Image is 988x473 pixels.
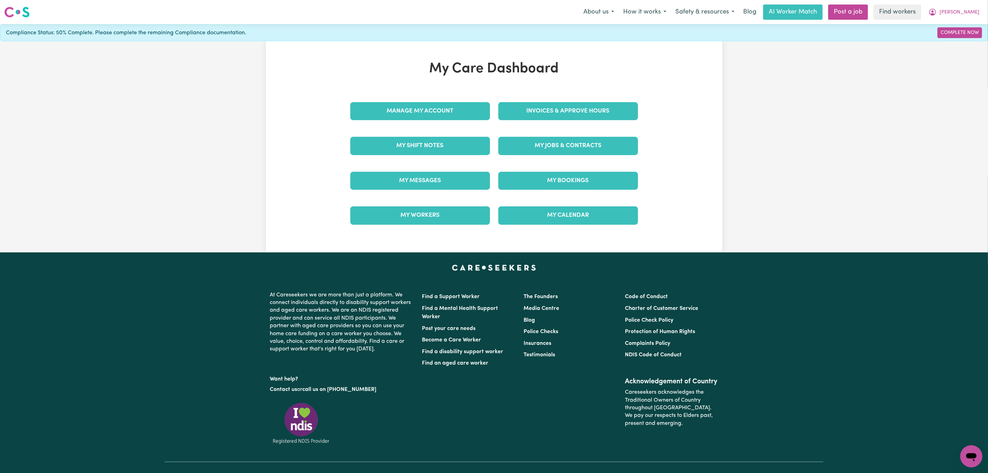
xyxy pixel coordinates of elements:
[524,306,559,311] a: Media Centre
[828,5,868,20] a: Post a job
[940,9,979,16] span: [PERSON_NAME]
[422,326,476,331] a: Post your care needs
[625,329,695,334] a: Protection of Human Rights
[6,29,246,37] span: Compliance Status: 50% Complete. Please complete the remaining Compliance documentation.
[524,294,558,300] a: The Founders
[303,387,377,392] a: call us on [PHONE_NUMBER]
[671,5,739,19] button: Safety & resources
[350,206,490,224] a: My Workers
[270,373,414,383] p: Want help?
[498,102,638,120] a: Invoices & Approve Hours
[924,5,984,19] button: My Account
[270,402,332,445] img: Registered NDIS provider
[938,27,982,38] a: Complete Now
[350,172,490,190] a: My Messages
[422,360,489,366] a: Find an aged care worker
[960,445,982,467] iframe: Button to launch messaging window, conversation in progress
[524,329,558,334] a: Police Checks
[498,137,638,155] a: My Jobs & Contracts
[452,265,536,270] a: Careseekers home page
[763,5,823,20] a: AI Worker Match
[498,172,638,190] a: My Bookings
[270,387,297,392] a: Contact us
[625,306,698,311] a: Charter of Customer Service
[350,102,490,120] a: Manage My Account
[739,5,760,20] a: Blog
[524,341,551,346] a: Insurances
[270,288,414,356] p: At Careseekers we are more than just a platform. We connect individuals directly to disability su...
[270,383,414,396] p: or
[422,306,498,320] a: Find a Mental Health Support Worker
[625,352,682,358] a: NDIS Code of Conduct
[422,294,480,300] a: Find a Support Worker
[625,341,670,346] a: Complaints Policy
[346,61,642,77] h1: My Care Dashboard
[579,5,619,19] button: About us
[4,6,30,18] img: Careseekers logo
[498,206,638,224] a: My Calendar
[625,377,718,386] h2: Acknowledgement of Country
[524,318,535,323] a: Blog
[422,337,481,343] a: Become a Care Worker
[625,318,673,323] a: Police Check Policy
[350,137,490,155] a: My Shift Notes
[524,352,555,358] a: Testimonials
[422,349,504,355] a: Find a disability support worker
[625,386,718,430] p: Careseekers acknowledges the Traditional Owners of Country throughout [GEOGRAPHIC_DATA]. We pay o...
[625,294,668,300] a: Code of Conduct
[874,5,921,20] a: Find workers
[619,5,671,19] button: How it works
[4,4,30,20] a: Careseekers logo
